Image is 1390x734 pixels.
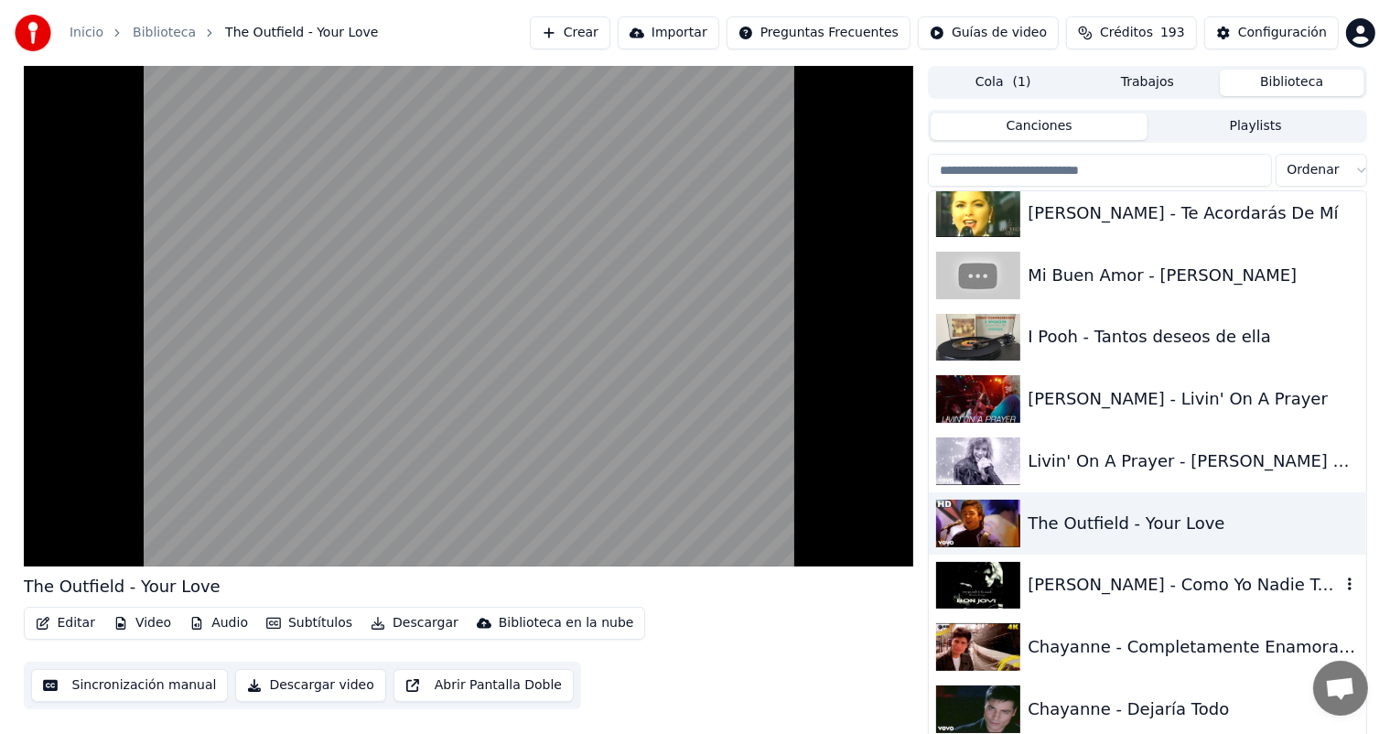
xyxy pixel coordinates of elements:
button: Trabajos [1075,70,1220,96]
button: Configuración [1204,16,1339,49]
button: Sincronización manual [31,669,229,702]
nav: breadcrumb [70,24,379,42]
a: Biblioteca [133,24,196,42]
button: Descargar [363,610,466,636]
button: Video [106,610,178,636]
button: Créditos193 [1066,16,1197,49]
div: Chayanne - Dejaría Todo [1028,696,1358,722]
button: Canciones [931,113,1148,140]
button: Cola [931,70,1075,96]
span: 193 [1160,24,1185,42]
button: Preguntas Frecuentes [727,16,911,49]
img: youka [15,15,51,51]
button: Biblioteca [1220,70,1364,96]
div: Chat abierto [1313,661,1368,716]
span: Créditos [1100,24,1153,42]
span: The Outfield - Your Love [225,24,378,42]
div: The Outfield - Your Love [24,574,221,599]
button: Subtítulos [259,610,360,636]
span: ( 1 ) [1013,73,1031,92]
div: Biblioteca en la nube [499,614,634,632]
div: I Pooh - Tantos deseos de ella [1028,324,1358,350]
div: [PERSON_NAME] - Te Acordarás De Mí [1028,200,1358,226]
div: Configuración [1238,24,1327,42]
button: Crear [530,16,610,49]
button: Importar [618,16,719,49]
a: Inicio [70,24,103,42]
div: Livin' On A Prayer - [PERSON_NAME] 60 Fps [1028,448,1358,474]
div: Mi Buen Amor - [PERSON_NAME] [1028,263,1358,288]
button: Descargar video [235,669,385,702]
button: Guías de video [918,16,1059,49]
button: Abrir Pantalla Doble [393,669,574,702]
button: Playlists [1148,113,1364,140]
div: Chayanne - Completamente Enamorados [1028,634,1358,660]
div: [PERSON_NAME] - Como Yo Nadie Te Ha Amado [1028,572,1340,598]
button: Editar [28,610,102,636]
span: Ordenar [1288,161,1340,179]
button: Audio [182,610,255,636]
div: [PERSON_NAME] - Livin' On A Prayer [1028,386,1358,412]
div: The Outfield - Your Love [1028,511,1358,536]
